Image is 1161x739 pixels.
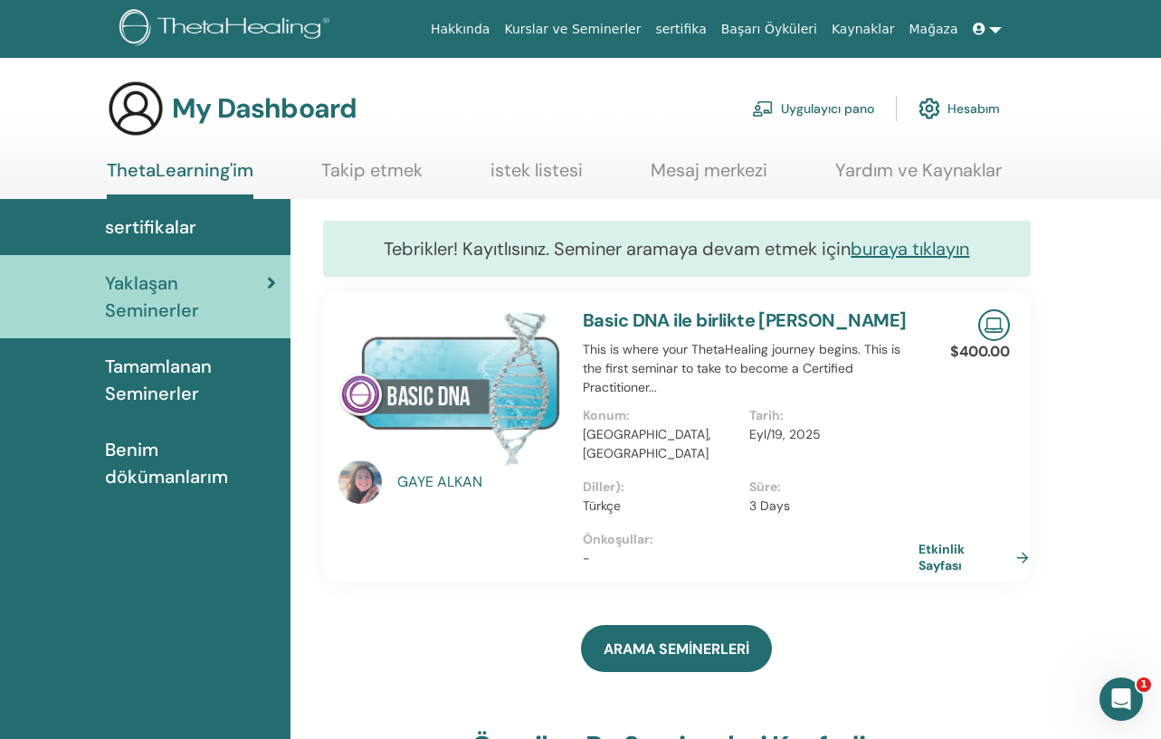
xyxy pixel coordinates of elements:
[105,213,196,241] span: sertifikalar
[107,80,165,137] img: generic-user-icon.jpg
[583,340,916,397] p: This is where your ThetaHealing journey begins. This is the first seminar to take to become a Cer...
[321,159,423,194] a: Takip etmek
[1099,677,1143,721] iframe: Intercom live chat
[749,478,905,497] p: Süre :
[583,406,738,425] p: Konum :
[581,625,772,672] a: ARAMA SEMİNERLERİ
[749,425,905,444] p: Eyl/19, 2025
[835,159,1002,194] a: Yardım ve Kaynaklar
[105,270,267,324] span: Yaklaşan Seminerler
[651,159,767,194] a: Mesaj merkezi
[583,478,738,497] p: Diller) :
[648,13,713,46] a: sertifika
[497,13,648,46] a: Kurslar ve Seminerler
[824,13,902,46] a: Kaynaklar
[918,89,1000,128] a: Hesabım
[583,425,738,463] p: [GEOGRAPHIC_DATA], [GEOGRAPHIC_DATA]
[918,93,940,124] img: cog.svg
[490,159,583,194] a: istek listesi
[119,9,336,50] img: logo.png
[323,221,1031,277] div: Tebrikler! Kayıtlısınız. Seminer aramaya devam etmek için
[338,460,382,504] img: default.jpg
[105,353,276,407] span: Tamamlanan Seminerler
[604,640,749,658] span: ARAMA SEMİNERLERİ
[752,100,774,117] img: chalkboard-teacher.svg
[851,237,969,261] a: buraya tıklayın
[338,309,561,466] img: Basic DNA
[583,497,738,516] p: Türkçe
[172,92,357,125] h3: My Dashboard
[107,159,253,199] a: ThetaLearning'im
[901,13,965,46] a: Mağaza
[752,89,874,128] a: Uygulayıcı pano
[397,471,565,493] a: GAYE ALKAN
[714,13,824,46] a: Başarı Öyküleri
[583,549,916,568] p: -
[918,541,1036,573] a: Etkinlik Sayfası
[950,341,1010,363] p: $400.00
[978,309,1010,341] img: Live Online Seminar
[583,308,907,332] a: Basic DNA ile birlikte [PERSON_NAME]
[423,13,498,46] a: Hakkında
[1137,677,1151,692] span: 1
[749,406,905,425] p: Tarih :
[583,530,916,549] p: Önkoşullar :
[105,436,276,490] span: Benim dökümanlarım
[749,497,905,516] p: 3 Days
